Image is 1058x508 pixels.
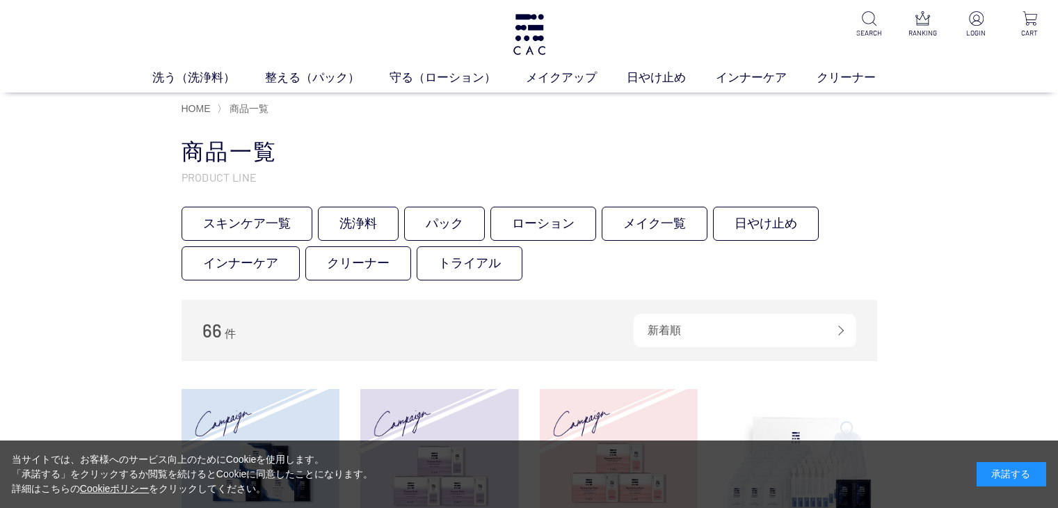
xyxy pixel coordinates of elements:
[959,11,993,38] a: LOGIN
[80,483,150,494] a: Cookieポリシー
[225,328,236,340] span: 件
[182,207,312,241] a: スキンケア一覧
[526,69,627,87] a: メイクアップ
[977,462,1046,486] div: 承諾する
[716,69,817,87] a: インナーケア
[318,207,399,241] a: 洗浄料
[182,137,877,167] h1: 商品一覧
[182,103,211,114] a: HOME
[1013,28,1047,38] p: CART
[390,69,526,87] a: 守る（ローション）
[490,207,596,241] a: ローション
[417,246,522,280] a: トライアル
[182,170,877,184] p: PRODUCT LINE
[817,69,906,87] a: クリーナー
[959,28,993,38] p: LOGIN
[12,452,374,496] div: 当サイトでは、お客様へのサービス向上のためにCookieを使用します。 「承諾する」をクリックするか閲覧を続けるとCookieに同意したことになります。 詳細はこちらの をクリックしてください。
[217,102,272,116] li: 〉
[1013,11,1047,38] a: CART
[265,69,390,87] a: 整える（パック）
[852,11,886,38] a: SEARCH
[152,69,265,87] a: 洗う（洗浄料）
[230,103,268,114] span: 商品一覧
[852,28,886,38] p: SEARCH
[627,69,716,87] a: 日やけ止め
[906,28,940,38] p: RANKING
[906,11,940,38] a: RANKING
[404,207,485,241] a: パック
[713,207,819,241] a: 日やけ止め
[511,14,547,55] img: logo
[634,314,856,347] div: 新着順
[202,319,222,341] span: 66
[305,246,411,280] a: クリーナー
[227,103,268,114] a: 商品一覧
[602,207,707,241] a: メイク一覧
[182,246,300,280] a: インナーケア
